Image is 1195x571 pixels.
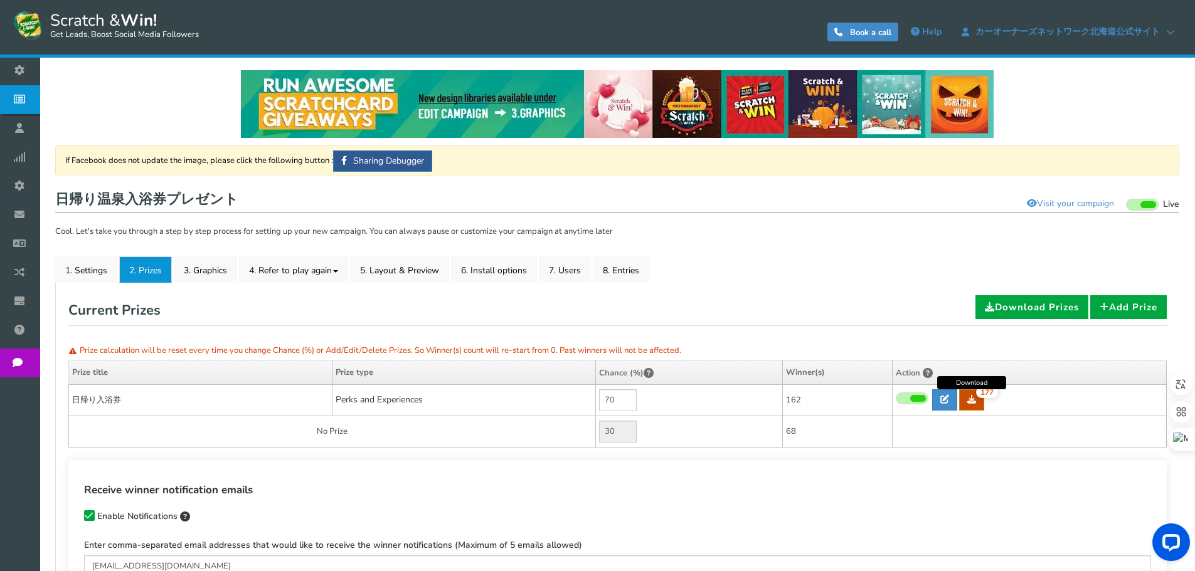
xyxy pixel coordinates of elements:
div: If Facebook does not update the image, please click the following button : [55,145,1179,175]
input: Value not editable [599,421,637,443]
div: Download [937,376,1006,389]
span: Live [1163,199,1179,211]
a: Visit your campaign [1019,193,1122,214]
a: Sharing Debugger [333,150,432,172]
a: Help [905,22,948,42]
a: Book a call [827,23,898,41]
td: 162 [782,384,892,416]
img: website_grey.svg [20,33,30,44]
a: 8. Entries [593,256,649,283]
span: Help [922,26,942,38]
h4: Receive winner notification emails [84,482,1151,499]
td: 日帰り入浴券 [69,384,332,416]
th: Action [892,360,1167,384]
small: Get Leads, Boost Social Media Followers [50,30,199,40]
span: 177 [976,387,998,398]
p: Prize calculation will be reset every time you change Chance (%) or Add/Edit/Delete Prizes. So Wi... [68,342,1167,360]
a: 177 [959,389,984,411]
span: Scratch & [44,9,199,41]
a: 4. Refer to play again [239,256,348,283]
span: カーオーナーズネットワーク北海道公式サイト [969,27,1166,37]
a: 6. Install options [451,256,537,283]
th: Winner(s) [782,360,892,384]
div: ドメイン概要 [56,75,105,83]
img: tab_keywords_by_traffic_grey.svg [132,74,142,84]
a: 1. Settings [55,256,117,283]
div: v 4.0.25 [35,20,61,30]
th: Prize title [69,360,332,384]
strong: Win! [120,9,157,31]
th: Prize type [332,360,596,384]
a: Download Prizes [975,295,1088,319]
span: Enable Notifications [97,510,178,522]
td: No Prize [69,416,596,447]
p: Cool. Let's take you through a step by step process for setting up your new campaign. You can alw... [55,226,1179,238]
img: Scratch and Win [13,9,44,41]
img: tab_domain_overview_orange.svg [43,74,53,84]
div: キーワード流入 [146,75,202,83]
a: 7. Users [539,256,591,283]
span: Book a call [850,27,891,38]
h2: Current Prizes [68,295,161,325]
iframe: LiveChat chat widget [1142,518,1195,571]
th: Chance (%) [596,360,783,384]
div: ドメイン: [DOMAIN_NAME] [33,33,145,44]
a: Scratch &Win! Get Leads, Boost Social Media Followers [13,9,199,41]
span: Perks and Experiences [336,394,423,406]
a: Add Prize [1090,295,1167,319]
img: festival-poster-2020.webp [241,70,994,138]
label: Enter comma-separated email addresses that would like to receive the winner notifications (Maximu... [84,540,582,552]
td: 68 [782,416,892,447]
a: 5. Layout & Preview [350,256,449,283]
a: 2. Prizes [119,256,172,283]
img: logo_orange.svg [20,20,30,30]
h1: 日帰り温泉入浴券プレゼント [55,188,1179,213]
a: 3. Graphics [174,256,237,283]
